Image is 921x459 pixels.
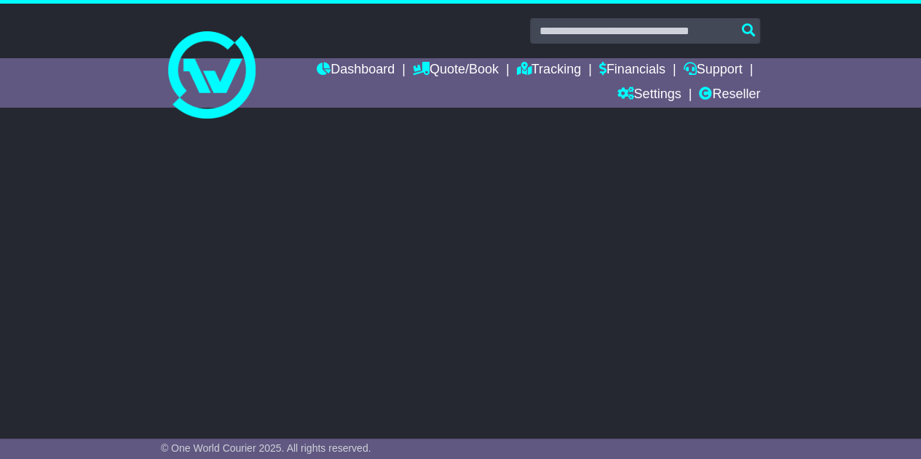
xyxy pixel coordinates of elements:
a: Financials [599,58,665,83]
span: © One World Courier 2025. All rights reserved. [161,442,371,454]
a: Support [683,58,742,83]
a: Quote/Book [413,58,499,83]
a: Settings [617,83,681,108]
a: Dashboard [317,58,395,83]
a: Reseller [699,83,760,108]
a: Tracking [517,58,581,83]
